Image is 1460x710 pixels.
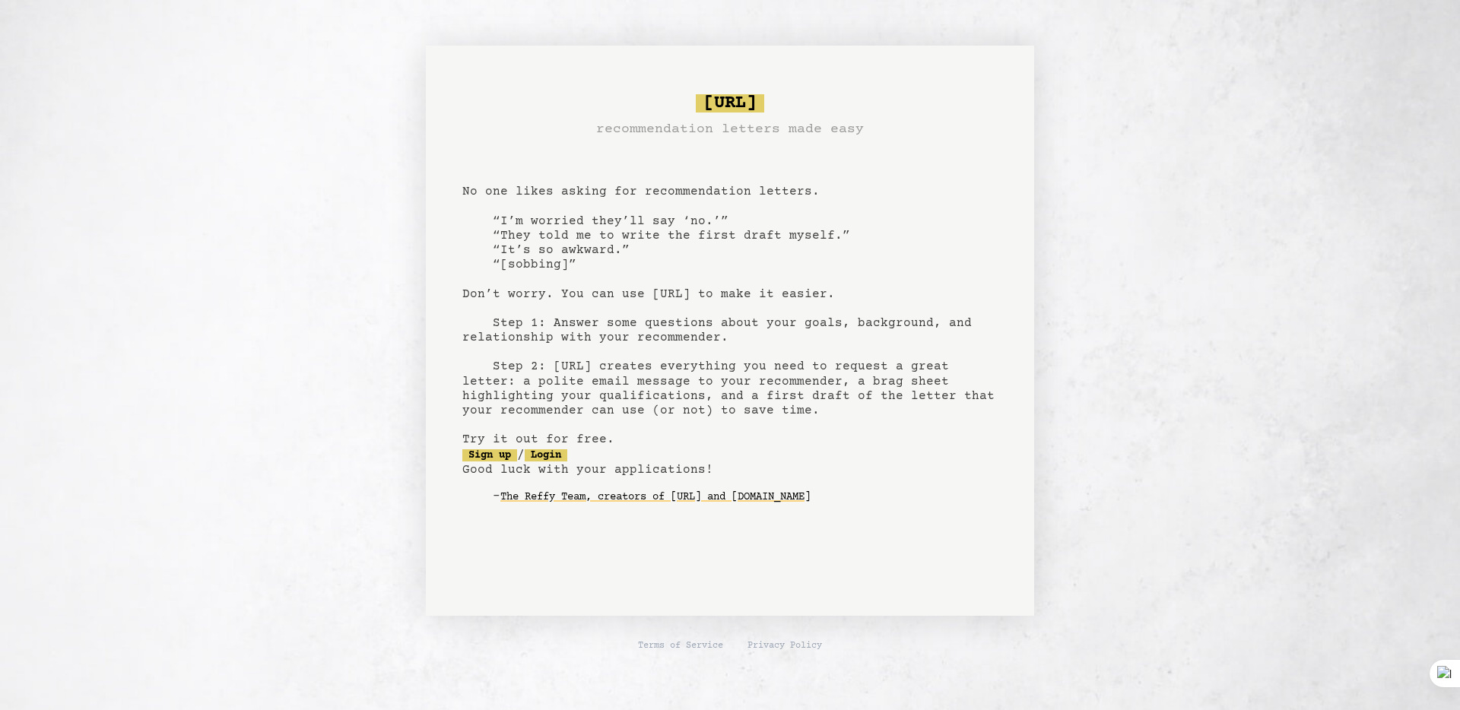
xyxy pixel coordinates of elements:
[596,119,864,140] h3: recommendation letters made easy
[696,94,764,113] span: [URL]
[525,449,567,461] a: Login
[747,640,822,652] a: Privacy Policy
[493,490,998,505] div: -
[638,640,723,652] a: Terms of Service
[462,449,517,461] a: Sign up
[500,485,811,509] a: The Reffy Team, creators of [URL] and [DOMAIN_NAME]
[462,88,998,534] pre: No one likes asking for recommendation letters. “I’m worried they’ll say ‘no.’” “They told me to ...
